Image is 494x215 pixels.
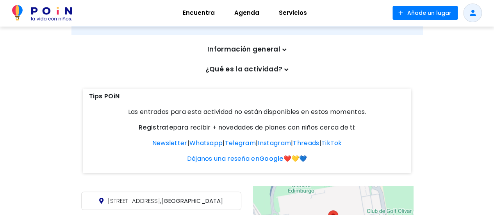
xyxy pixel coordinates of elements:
[179,7,218,19] span: Encuentra
[189,139,223,147] a: Whatsapp
[293,139,319,147] a: Threads
[89,139,405,148] p: | | | | |
[85,44,409,55] p: Información general
[259,154,284,163] strong: Google
[321,139,342,147] a: TikTok
[187,154,283,163] a: Déjanos una reseña enGoogle
[231,7,263,19] span: Agenda
[108,197,223,205] span: [GEOGRAPHIC_DATA]
[89,92,405,101] p: Tips POiN
[173,4,225,22] a: Encuentra
[269,4,317,22] a: Servicios
[89,123,405,132] p: para recibir + novedades de planes con niños cerca de ti:
[258,139,291,147] a: Instagram
[108,197,161,205] span: [STREET_ADDRESS],
[225,139,256,147] a: Telegram
[275,7,310,19] span: Servicios
[225,4,269,22] a: Agenda
[12,5,72,21] img: POiN
[152,139,187,147] a: Newsletter
[139,123,173,132] strong: Registrate
[85,64,409,75] p: ¿Qué es la actividad?
[89,107,405,117] p: Las entradas para esta actividad no están disponibles en estos momentos.
[392,6,458,20] button: Añade un lugar
[89,154,405,163] p: ❤️💛💙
